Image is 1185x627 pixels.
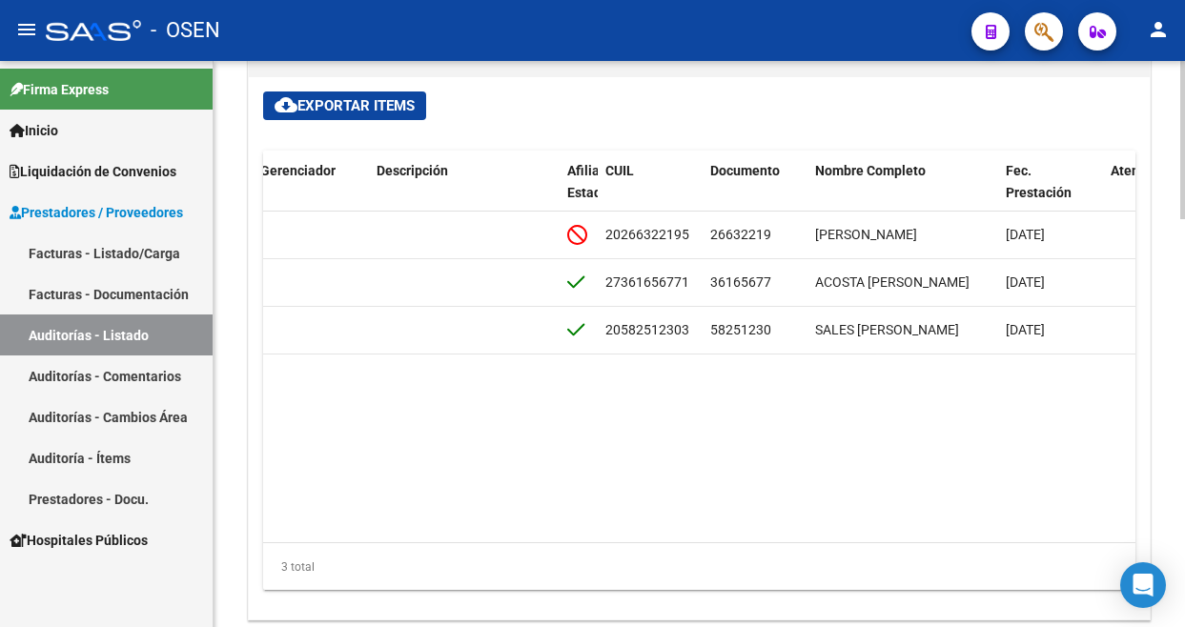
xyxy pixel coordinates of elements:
[275,93,297,116] mat-icon: cloud_download
[275,97,415,114] span: Exportar Items
[10,161,176,182] span: Liquidación de Convenios
[178,151,369,234] datatable-header-cell: Comentario Gerenciador
[1006,163,1072,200] span: Fec. Prestación
[15,18,38,41] mat-icon: menu
[710,163,780,178] span: Documento
[605,319,689,341] div: 20582512303
[263,91,426,120] button: Exportar Items
[10,79,109,100] span: Firma Express
[998,151,1103,234] datatable-header-cell: Fec. Prestación
[369,151,560,234] datatable-header-cell: Descripción
[710,274,771,290] span: 36165677
[10,120,58,141] span: Inicio
[151,10,220,51] span: - OSEN
[605,224,689,246] div: 20266322195
[1006,227,1045,242] span: [DATE]
[815,227,917,242] span: [PERSON_NAME]
[815,274,970,290] span: ACOSTA [PERSON_NAME]
[10,202,183,223] span: Prestadores / Proveedores
[560,151,598,234] datatable-header-cell: Afiliado Estado
[605,163,634,178] span: CUIL
[807,151,998,234] datatable-header-cell: Nombre Completo
[263,543,1135,591] div: 3 total
[377,163,448,178] span: Descripción
[703,151,807,234] datatable-header-cell: Documento
[1147,18,1170,41] mat-icon: person
[567,163,615,200] span: Afiliado Estado
[1120,562,1166,608] div: Open Intercom Messenger
[1006,274,1045,290] span: [DATE]
[1006,322,1045,337] span: [DATE]
[605,272,689,293] div: 27361656771
[710,322,771,337] span: 58251230
[598,151,703,234] datatable-header-cell: CUIL
[815,163,926,178] span: Nombre Completo
[815,322,959,337] span: SALES [PERSON_NAME]
[10,530,148,551] span: Hospitales Públicos
[710,227,771,242] span: 26632219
